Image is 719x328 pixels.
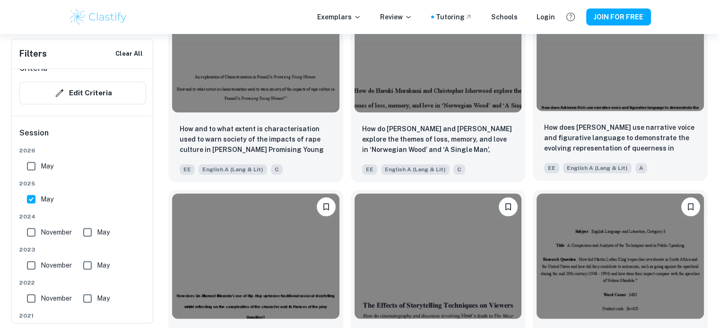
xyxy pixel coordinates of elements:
span: November [41,260,72,270]
span: November [41,293,72,303]
span: May [41,194,53,204]
span: November [41,227,72,237]
button: Help and Feedback [563,9,579,25]
button: Please log in to bookmark exemplars [499,197,518,216]
span: C [271,164,283,175]
span: 2024 [19,212,146,221]
img: English A (Lang & Lit) EE example thumbnail: How does the use of propaganda in media [172,193,339,319]
button: Please log in to bookmark exemplars [681,197,700,216]
p: How does Adrienne Rich use narrative voice and figurative language to demonstrate the evolving re... [544,122,696,154]
img: Clastify logo [69,8,129,26]
button: Please log in to bookmark exemplars [317,197,336,216]
span: 2025 [19,179,146,188]
span: English A (Lang & Lit) [563,163,632,173]
span: EE [180,164,195,175]
span: 2026 [19,146,146,155]
span: A [635,163,647,173]
button: JOIN FOR FREE [586,8,651,25]
span: 2022 [19,278,146,287]
span: 2023 [19,245,146,254]
span: EE [362,164,377,175]
p: How and to what extent is characterisation used to warn society of the impacts of rape culture in... [180,124,332,156]
button: Clear All [113,47,145,61]
span: English A (Lang & Lit) [381,164,450,175]
p: How do Haruki Murakami and Christopher Isherwood explore the themes of loss, memory, and love in ... [362,124,514,156]
img: English A (Lang & Lit) EE example thumbnail: How did Martin Luther King’s speeches re [537,193,704,319]
span: C [453,164,465,175]
a: Tutoring [436,12,472,22]
span: May [97,260,110,270]
p: Review [380,12,412,22]
a: Login [537,12,555,22]
button: Edit Criteria [19,82,146,104]
a: Schools [491,12,518,22]
span: 2021 [19,311,146,320]
h6: Filters [19,47,47,60]
span: May [97,293,110,303]
h6: Session [19,127,146,146]
span: May [41,161,53,171]
span: English A (Lang & Lit) [199,164,267,175]
span: EE [544,163,559,173]
img: English A (Lang & Lit) EE example thumbnail: How do cinematography and discourse revo [355,193,522,319]
p: Exemplars [317,12,361,22]
span: May [97,227,110,237]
